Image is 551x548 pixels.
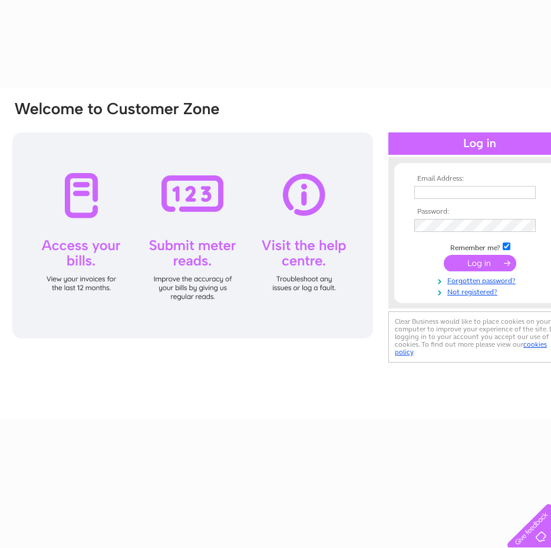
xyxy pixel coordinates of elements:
[414,274,548,285] a: Forgotten password?
[411,208,548,216] th: Password:
[411,241,548,253] td: Remember me?
[444,255,516,271] input: Submit
[411,175,548,183] th: Email Address:
[395,340,547,356] a: cookies policy
[414,285,548,297] a: Not registered?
